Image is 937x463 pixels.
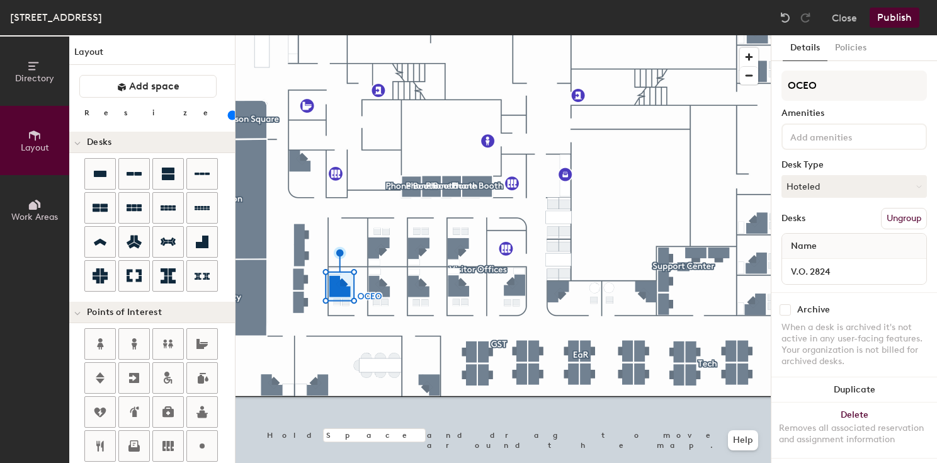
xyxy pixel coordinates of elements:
button: Details [783,35,827,61]
div: Removes all associated reservation and assignment information [779,423,929,445]
span: Points of Interest [87,307,162,317]
img: Redo [799,11,812,24]
span: Work Areas [11,212,58,222]
input: Add amenities [788,129,901,144]
button: Ungroup [881,208,927,229]
div: Desk Type [781,160,927,170]
div: Desks [781,214,805,224]
button: Policies [827,35,874,61]
button: DeleteRemoves all associated reservation and assignment information [771,403,937,458]
button: Duplicate [771,377,937,403]
div: [STREET_ADDRESS] [10,9,102,25]
span: Desks [87,137,111,147]
span: Directory [15,73,54,84]
img: Undo [779,11,792,24]
span: Name [785,235,823,258]
button: Help [728,430,758,450]
div: Amenities [781,108,927,118]
button: Publish [870,8,919,28]
button: Add space [79,75,217,98]
button: Close [832,8,857,28]
h1: Layout [69,45,235,65]
div: When a desk is archived it's not active in any user-facing features. Your organization is not bil... [781,322,927,367]
div: Archive [797,305,830,315]
div: Resize [84,108,224,118]
button: Hoteled [781,175,927,198]
input: Unnamed desk [785,263,924,280]
span: Layout [21,142,49,153]
span: Add space [129,80,179,93]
